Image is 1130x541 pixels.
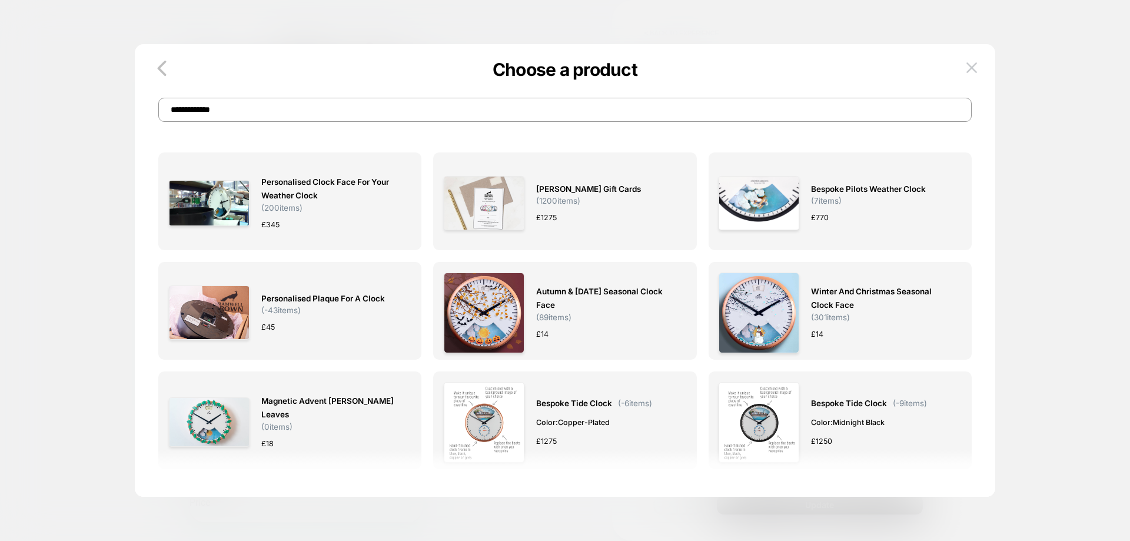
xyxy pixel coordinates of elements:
[719,273,799,353] img: clock-face-stickers-winter.jpg
[811,196,842,205] span: ( 7 items)
[171,9,181,34] a: 1
[811,285,949,312] span: Winter and Christmas Seasonal Clock Face
[193,21,207,34] img: united_kingdom.svg
[719,176,799,230] img: 84A9639.jpg
[811,416,927,429] span: Color: Midnight Black
[94,9,139,32] img: Bramwell Brown
[536,285,674,312] span: Autumn & [DATE] Seasonal Clock Face
[811,328,823,340] span: £ 14
[618,399,652,408] span: ( -6 items)
[811,435,832,447] span: £ 1250
[719,382,799,463] img: BepokeblackTCall4labels.jpg
[193,21,224,34] span: GBP
[811,211,829,224] span: £ 770
[893,399,927,408] span: ( -9 items)
[811,313,850,322] span: ( 301 items)
[174,5,186,16] span: 1
[207,24,224,31] span: GBP
[811,182,926,196] span: Bespoke Pilots Weather Clock
[135,59,995,80] p: Choose a product
[536,416,652,429] span: Color: Copper-plated
[811,397,887,410] span: Bespoke Tide Clock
